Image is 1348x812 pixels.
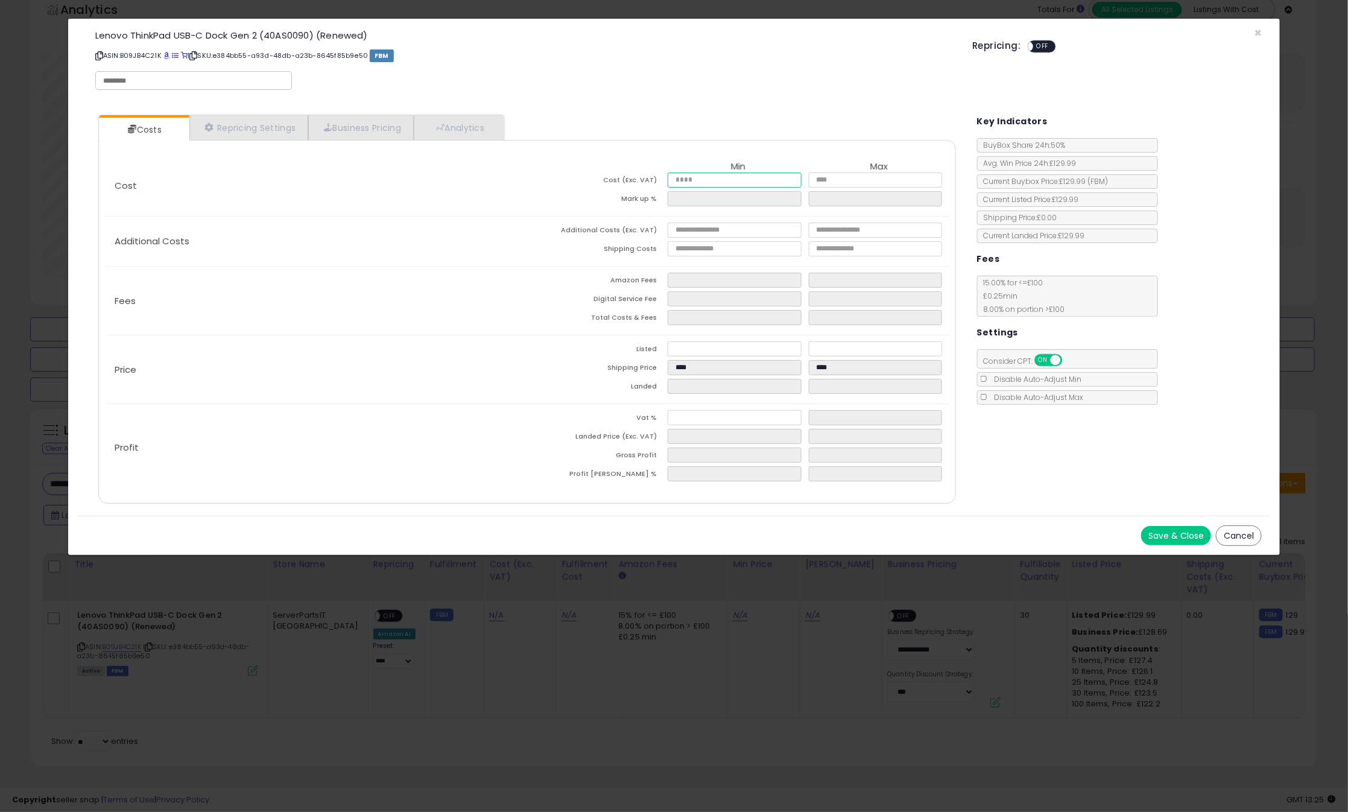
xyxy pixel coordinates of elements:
td: Mark up % [527,191,668,210]
span: Disable Auto-Adjust Min [989,374,1082,384]
p: Price [105,365,527,375]
td: Digital Service Fee [527,291,668,310]
span: Shipping Price: £0.00 [978,212,1057,223]
a: BuyBox page [163,51,170,60]
td: Shipping Costs [527,241,668,260]
span: Disable Auto-Adjust Max [989,392,1084,402]
span: Current Buybox Price: [978,176,1109,186]
a: Your listing only [181,51,188,60]
span: OFF [1034,42,1053,52]
th: Max [809,162,949,173]
p: Profit [105,443,527,452]
span: Current Landed Price: £129.99 [978,230,1085,241]
span: × [1254,24,1262,42]
span: OFF [1060,355,1080,366]
td: Amazon Fees [527,273,668,291]
h5: Settings [977,325,1018,340]
td: Listed [527,341,668,360]
button: Save & Close [1141,526,1211,545]
span: £0.25 min [978,291,1018,301]
td: Landed Price (Exc. VAT) [527,429,668,448]
td: Total Costs & Fees [527,310,668,329]
span: Consider CPT: [978,356,1078,366]
span: Avg. Win Price 24h: £129.99 [978,158,1077,168]
td: Vat % [527,410,668,429]
td: Profit [PERSON_NAME] % [527,466,668,485]
p: ASIN: B09JB4C21K | SKU: e384bb55-a93d-48db-a23b-8645f85b9e50 [95,46,955,65]
span: 15.00 % for <= £100 [978,278,1065,314]
span: FBM [370,49,394,62]
span: 8.00 % on portion > £100 [978,304,1065,314]
a: Repricing Settings [189,115,309,140]
span: BuyBox Share 24h: 50% [978,140,1066,150]
p: Fees [105,296,527,306]
h5: Key Indicators [977,114,1048,129]
span: Current Listed Price: £129.99 [978,194,1079,205]
td: Additional Costs (Exc. VAT) [527,223,668,241]
a: All offer listings [172,51,179,60]
h5: Fees [977,252,1000,267]
td: Gross Profit [527,448,668,466]
p: Additional Costs [105,236,527,246]
a: Analytics [414,115,503,140]
td: Shipping Price [527,360,668,379]
button: Cancel [1216,525,1262,546]
td: Cost (Exc. VAT) [527,173,668,191]
span: ( FBM ) [1088,176,1109,186]
h5: Repricing: [972,41,1020,51]
a: Costs [99,118,188,142]
span: £129.99 [1060,176,1109,186]
span: ON [1036,355,1051,366]
th: Min [668,162,808,173]
td: Landed [527,379,668,398]
p: Cost [105,181,527,191]
a: Business Pricing [308,115,414,140]
h3: Lenovo ThinkPad USB-C Dock Gen 2 (40AS0090) (Renewed) [95,31,955,40]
